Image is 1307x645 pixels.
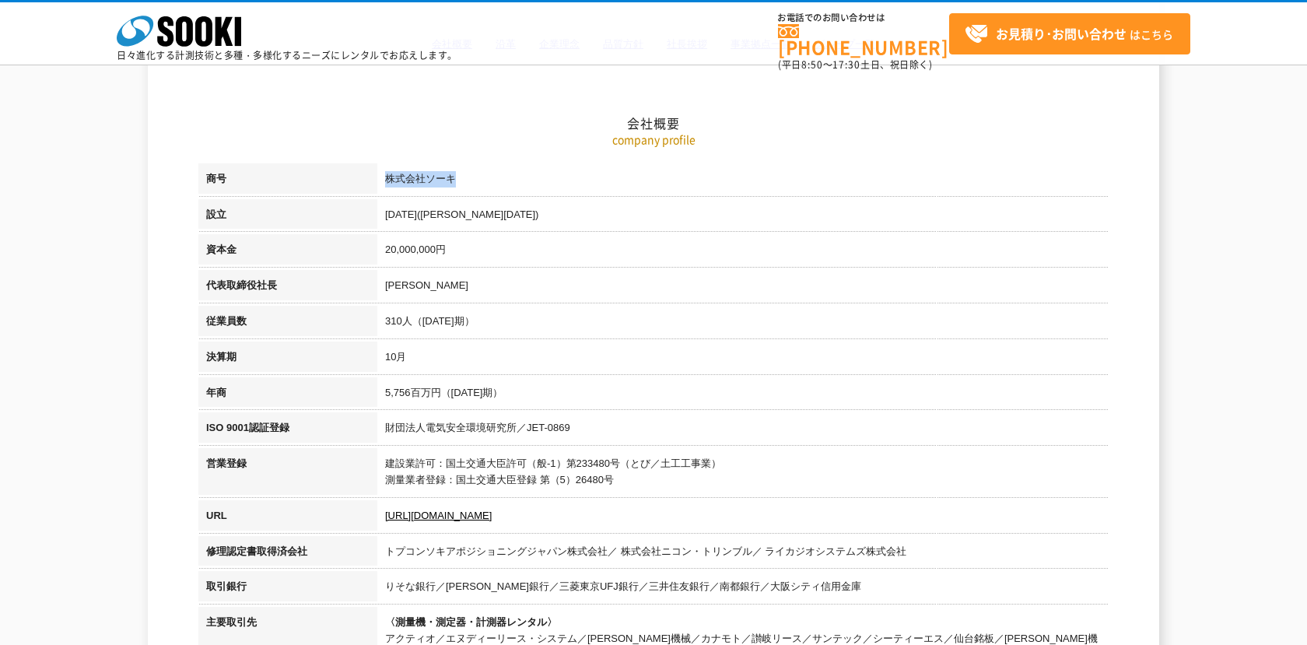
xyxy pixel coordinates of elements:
[198,163,377,199] th: 商号
[117,51,457,60] p: 日々進化する計測技術と多種・多様化するニーズにレンタルでお応えします。
[198,270,377,306] th: 代表取締役社長
[377,571,1109,607] td: りそな銀行／[PERSON_NAME]銀行／三菱東京UFJ銀行／三井住友銀行／南都銀行／大阪シティ信用金庫
[965,23,1173,46] span: はこちら
[778,13,949,23] span: お電話でのお問い合わせは
[778,58,932,72] span: (平日 ～ 土日、祝日除く)
[377,412,1109,448] td: 財団法人電気安全環境研究所／JET-0869
[198,448,377,500] th: 営業登録
[377,199,1109,235] td: [DATE]([PERSON_NAME][DATE])
[385,616,557,628] span: 〈測量機・測定器・計測器レンタル〉
[377,270,1109,306] td: [PERSON_NAME]
[198,412,377,448] th: ISO 9001認証登録
[385,510,492,521] a: [URL][DOMAIN_NAME]
[198,199,377,235] th: 設立
[198,306,377,342] th: 従業員数
[198,131,1109,148] p: company profile
[832,58,860,72] span: 17:30
[377,306,1109,342] td: 310人（[DATE]期）
[198,571,377,607] th: 取引銀行
[198,536,377,572] th: 修理認定書取得済会社
[996,24,1127,43] strong: お見積り･お問い合わせ
[198,342,377,377] th: 決算期
[778,24,949,56] a: [PHONE_NUMBER]
[949,13,1190,54] a: お見積り･お問い合わせはこちら
[198,500,377,536] th: URL
[801,58,823,72] span: 8:50
[198,234,377,270] th: 資本金
[377,163,1109,199] td: 株式会社ソーキ
[377,377,1109,413] td: 5,756百万円（[DATE]期）
[198,377,377,413] th: 年商
[377,536,1109,572] td: トプコンソキアポジショニングジャパン株式会社／ 株式会社ニコン・トリンブル／ ライカジオシステムズ株式会社
[377,342,1109,377] td: 10月
[377,448,1109,500] td: 建設業許可：国土交通大臣許可（般-1）第233480号（とび／土工工事業） 測量業者登録：国土交通大臣登録 第（5）26480号
[377,234,1109,270] td: 20,000,000円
